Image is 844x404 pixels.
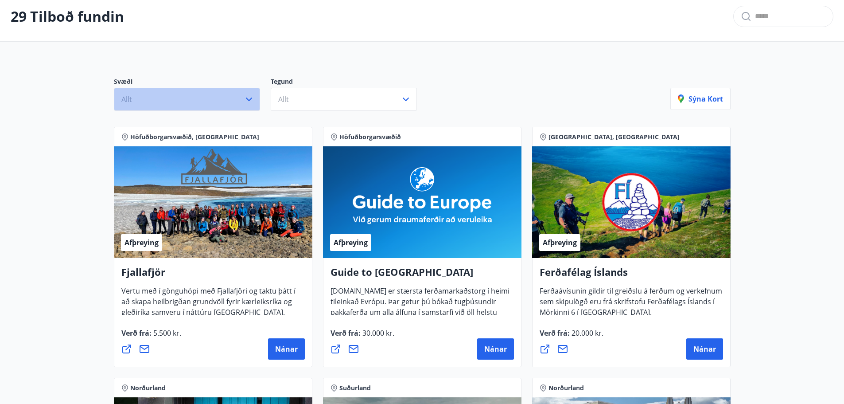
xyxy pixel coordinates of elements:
span: Suðurland [339,384,371,392]
span: Verð frá : [540,328,603,345]
p: Svæði [114,77,271,88]
span: Nánar [693,344,716,354]
span: Höfuðborgarsvæðið, [GEOGRAPHIC_DATA] [130,133,259,141]
span: 5.500 kr. [152,328,181,338]
span: 30.000 kr. [361,328,394,338]
span: [GEOGRAPHIC_DATA], [GEOGRAPHIC_DATA] [548,133,680,141]
button: Allt [114,88,260,111]
span: Verð frá : [121,328,181,345]
button: Sýna kort [670,88,731,110]
h4: Fjallafjör [121,265,305,286]
button: Nánar [686,338,723,360]
span: 20.000 kr. [570,328,603,338]
span: Höfuðborgarsvæðið [339,133,401,141]
span: Nánar [275,344,298,354]
span: Vertu með í gönguhópi með Fjallafjöri og taktu þátt í að skapa heilbrigðan grundvöll fyrir kærlei... [121,286,296,324]
p: 29 Tilboð fundin [11,7,124,26]
span: Norðurland [548,384,584,392]
p: Tegund [271,77,428,88]
span: Afþreying [334,238,368,247]
p: Sýna kort [678,94,723,104]
h4: Ferðafélag Íslands [540,265,723,286]
span: Allt [121,94,132,104]
button: Nánar [268,338,305,360]
h4: Guide to [GEOGRAPHIC_DATA] [331,265,514,286]
span: Afþreying [543,238,577,247]
span: [DOMAIN_NAME] er stærsta ferðamarkaðstorg í heimi tileinkað Evrópu. Þar getur þú bókað tugþúsundi... [331,286,510,345]
span: Afþreying [124,238,159,247]
button: Nánar [477,338,514,360]
span: Allt [278,94,289,104]
span: Norðurland [130,384,166,392]
span: Ferðaávísunin gildir til greiðslu á ferðum og verkefnum sem skipulögð eru frá skrifstofu Ferðafél... [540,286,722,324]
span: Nánar [484,344,507,354]
span: Verð frá : [331,328,394,345]
button: Allt [271,88,417,111]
